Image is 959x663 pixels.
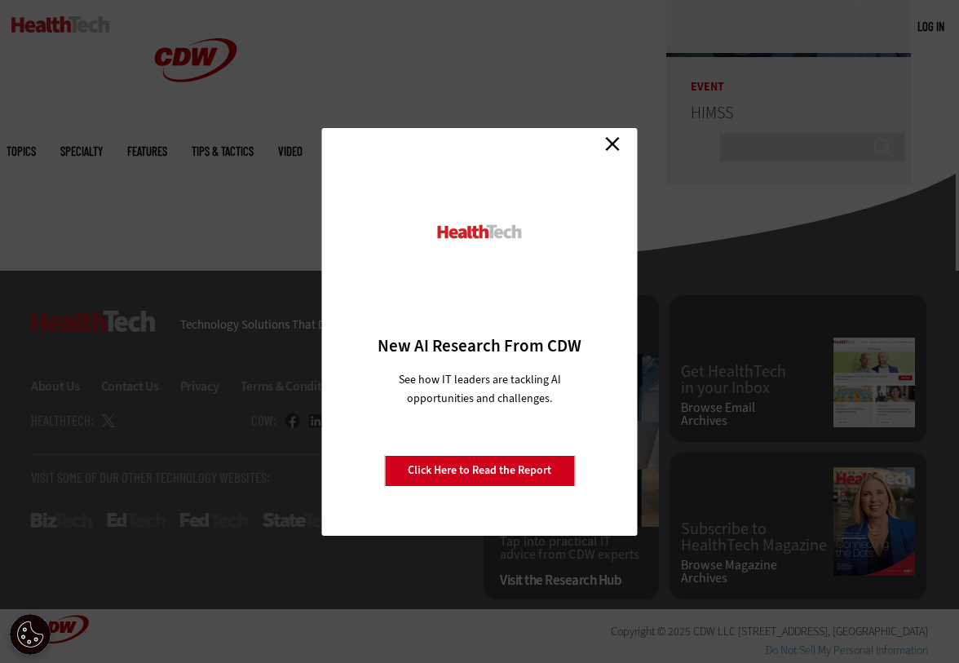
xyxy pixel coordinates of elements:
p: See how IT leaders are tackling AI opportunities and challenges. [379,370,581,408]
a: Close [600,132,625,157]
a: Click Here to Read the Report [384,455,575,486]
button: Open Preferences [10,614,51,655]
img: HealthTech_0.png [435,223,524,241]
h3: New AI Research From CDW [351,334,609,357]
div: Cookie Settings [10,614,51,655]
